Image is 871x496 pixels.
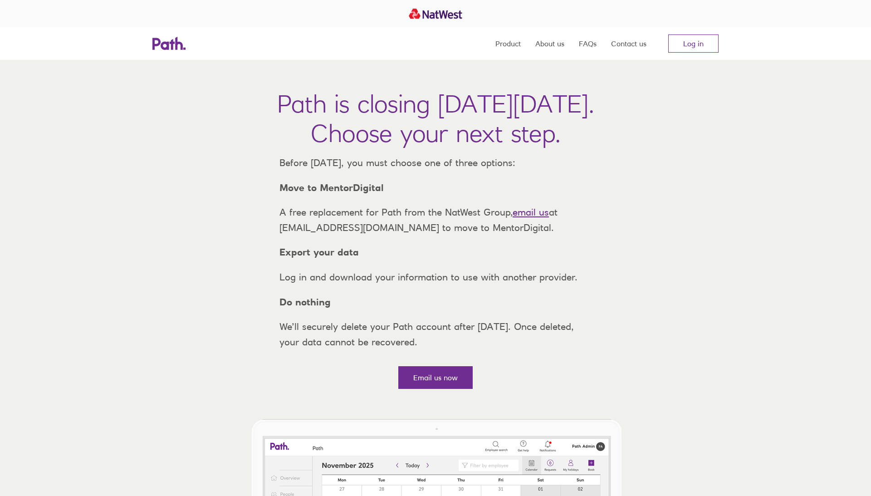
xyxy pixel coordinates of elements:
[279,296,331,308] strong: Do nothing
[279,246,359,258] strong: Export your data
[277,89,594,148] h1: Path is closing [DATE][DATE]. Choose your next step.
[272,270,599,285] p: Log in and download your information to use with another provider.
[272,205,599,235] p: A free replacement for Path from the NatWest Group, at [EMAIL_ADDRESS][DOMAIN_NAME] to move to Me...
[398,366,473,389] a: Email us now
[513,206,549,218] a: email us
[535,27,564,60] a: About us
[495,27,521,60] a: Product
[272,155,599,171] p: Before [DATE], you must choose one of three options:
[668,34,719,53] a: Log in
[579,27,597,60] a: FAQs
[272,319,599,349] p: We’ll securely delete your Path account after [DATE]. Once deleted, your data cannot be recovered.
[611,27,646,60] a: Contact us
[279,182,384,193] strong: Move to MentorDigital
